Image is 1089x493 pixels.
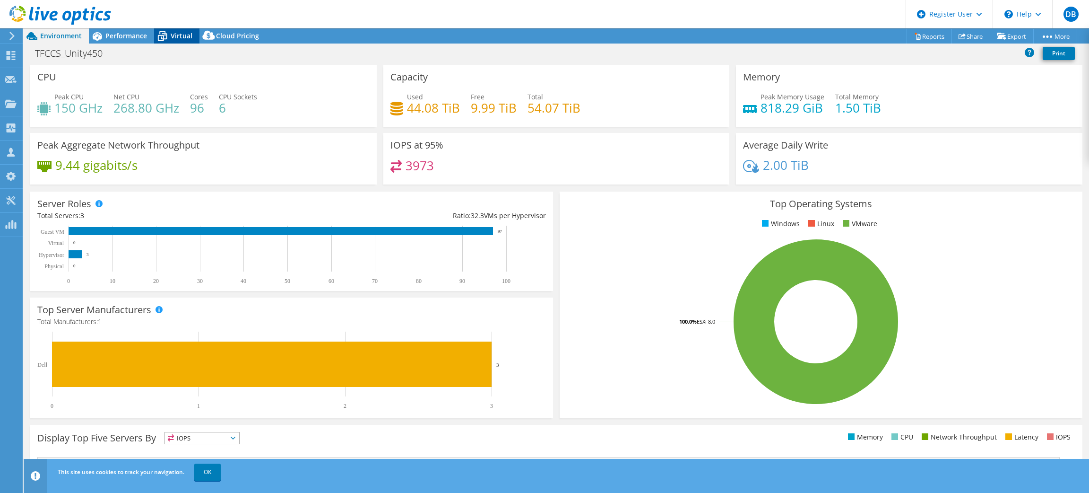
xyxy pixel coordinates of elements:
[241,278,246,284] text: 40
[471,92,484,101] span: Free
[110,278,115,284] text: 10
[907,29,952,44] a: Reports
[171,31,192,40] span: Virtual
[951,29,990,44] a: Share
[761,92,824,101] span: Peak Memory Usage
[1043,47,1075,60] a: Print
[761,103,824,113] h4: 818.29 GiB
[44,263,64,270] text: Physical
[98,317,102,326] span: 1
[190,103,208,113] h4: 96
[840,219,877,229] li: VMware
[679,318,697,325] tspan: 100.0%
[1063,7,1079,22] span: DB
[527,92,543,101] span: Total
[990,29,1034,44] a: Export
[197,403,200,409] text: 1
[527,103,580,113] h4: 54.07 TiB
[889,432,913,442] li: CPU
[86,252,89,257] text: 3
[190,92,208,101] span: Cores
[760,219,800,229] li: Windows
[498,229,502,234] text: 97
[51,403,53,409] text: 0
[219,92,257,101] span: CPU Sockets
[197,458,207,464] text: 73%
[37,305,151,315] h3: Top Server Manufacturers
[39,252,64,258] text: Hypervisor
[490,403,493,409] text: 3
[743,140,828,150] h3: Average Daily Write
[390,140,443,150] h3: IOPS at 95%
[54,92,84,101] span: Peak CPU
[406,160,434,171] h4: 3973
[113,92,139,101] span: Net CPU
[471,211,484,220] span: 32.3
[219,103,257,113] h4: 6
[37,199,91,209] h3: Server Roles
[416,278,422,284] text: 80
[216,31,259,40] span: Cloud Pricing
[407,92,423,101] span: Used
[567,199,1075,209] h3: Top Operating Systems
[105,31,147,40] span: Performance
[194,464,221,481] a: OK
[54,103,103,113] h4: 150 GHz
[372,278,378,284] text: 70
[40,31,82,40] span: Environment
[80,211,84,220] span: 3
[37,140,199,150] h3: Peak Aggregate Network Throughput
[153,278,159,284] text: 20
[407,103,460,113] h4: 44.08 TiB
[328,278,334,284] text: 60
[73,240,76,245] text: 0
[471,103,517,113] h4: 9.99 TiB
[292,211,546,221] div: Ratio: VMs per Hypervisor
[67,278,70,284] text: 0
[37,317,546,327] h4: Total Manufacturers:
[58,468,184,476] span: This site uses cookies to track your navigation.
[73,264,76,268] text: 0
[390,72,428,82] h3: Capacity
[1045,432,1071,442] li: IOPS
[835,103,881,113] h4: 1.50 TiB
[41,229,64,235] text: Guest VM
[919,432,997,442] li: Network Throughput
[37,211,292,221] div: Total Servers:
[743,72,780,82] h3: Memory
[48,240,64,246] text: Virtual
[763,160,809,170] h4: 2.00 TiB
[37,361,47,368] text: Dell
[31,48,117,59] h1: TFCCS_Unity450
[55,160,138,170] h4: 9.44 gigabits/s
[1033,29,1077,44] a: More
[197,278,203,284] text: 30
[835,92,879,101] span: Total Memory
[285,278,290,284] text: 50
[502,278,510,284] text: 100
[1003,432,1038,442] li: Latency
[165,432,239,444] span: IOPS
[496,362,499,368] text: 3
[846,432,883,442] li: Memory
[459,278,465,284] text: 90
[113,103,179,113] h4: 268.80 GHz
[37,72,56,82] h3: CPU
[697,318,715,325] tspan: ESXi 8.0
[806,219,834,229] li: Linux
[344,403,346,409] text: 2
[1004,10,1013,18] svg: \n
